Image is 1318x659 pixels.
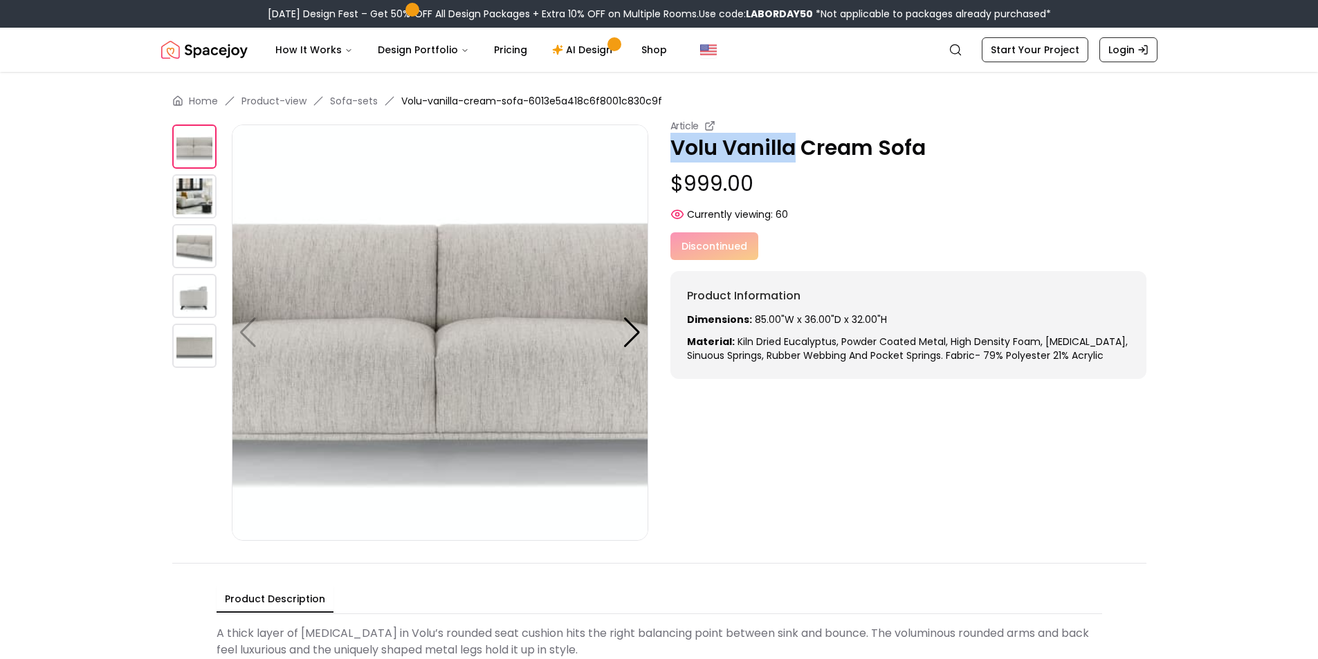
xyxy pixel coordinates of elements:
nav: Main [264,36,678,64]
img: United States [700,41,717,58]
img: https://storage.googleapis.com/spacejoy-main/assets/6013e5a418c6f8001c830c9f/product_2_5nbli1kpm09h [172,224,217,268]
a: Sofa-sets [330,94,378,108]
span: 60 [776,207,788,221]
a: Spacejoy [161,36,248,64]
strong: Material: [687,335,735,349]
button: Design Portfolio [367,36,480,64]
small: Article [670,119,699,133]
a: Start Your Project [982,37,1088,62]
img: https://storage.googleapis.com/spacejoy-main/assets/6013e5a418c6f8001c830c9f/product_3_oaokaa9ph898 [172,274,217,318]
a: Product-view [241,94,306,108]
nav: breadcrumb [172,94,1146,108]
span: *Not applicable to packages already purchased* [813,7,1051,21]
strong: Dimensions: [687,313,752,326]
a: AI Design [541,36,628,64]
span: Use code: [699,7,813,21]
img: https://storage.googleapis.com/spacejoy-main/assets/6013e5a418c6f8001c830c9f/product_4_9ho51fc51pb7 [172,324,217,368]
p: 85.00"W x 36.00"D x 32.00"H [687,313,1130,326]
button: Product Description [217,586,333,613]
p: $999.00 [670,171,1146,196]
a: Home [189,94,218,108]
h6: Product Information [687,288,1130,304]
div: [DATE] Design Fest – Get 50% OFF All Design Packages + Extra 10% OFF on Multiple Rooms. [268,7,1051,21]
b: LABORDAY50 [746,7,813,21]
img: Spacejoy Logo [161,36,248,64]
a: Pricing [483,36,538,64]
img: https://storage.googleapis.com/spacejoy-main/assets/6013e5a418c6f8001c830c9f/product_1_hhb38bap7pge [172,174,217,219]
a: Shop [630,36,678,64]
p: Volu Vanilla Cream Sofa [670,136,1146,160]
span: Currently viewing: [687,207,773,221]
nav: Global [161,28,1157,72]
span: Volu-vanilla-cream-sofa-6013e5a418c6f8001c830c9f [401,94,662,108]
img: https://storage.googleapis.com/spacejoy-main/assets/6013e5a418c6f8001c830c9f/product_0_km3nfnf332p8 [172,124,217,169]
img: https://storage.googleapis.com/spacejoy-main/assets/6013e5a418c6f8001c830c9f/product_0_km3nfnf332p8 [232,124,648,541]
button: How It Works [264,36,364,64]
span: Kiln dried Eucalyptus, powder coated metal, high density foam, [MEDICAL_DATA], sinuous springs, r... [687,335,1128,362]
a: Login [1099,37,1157,62]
